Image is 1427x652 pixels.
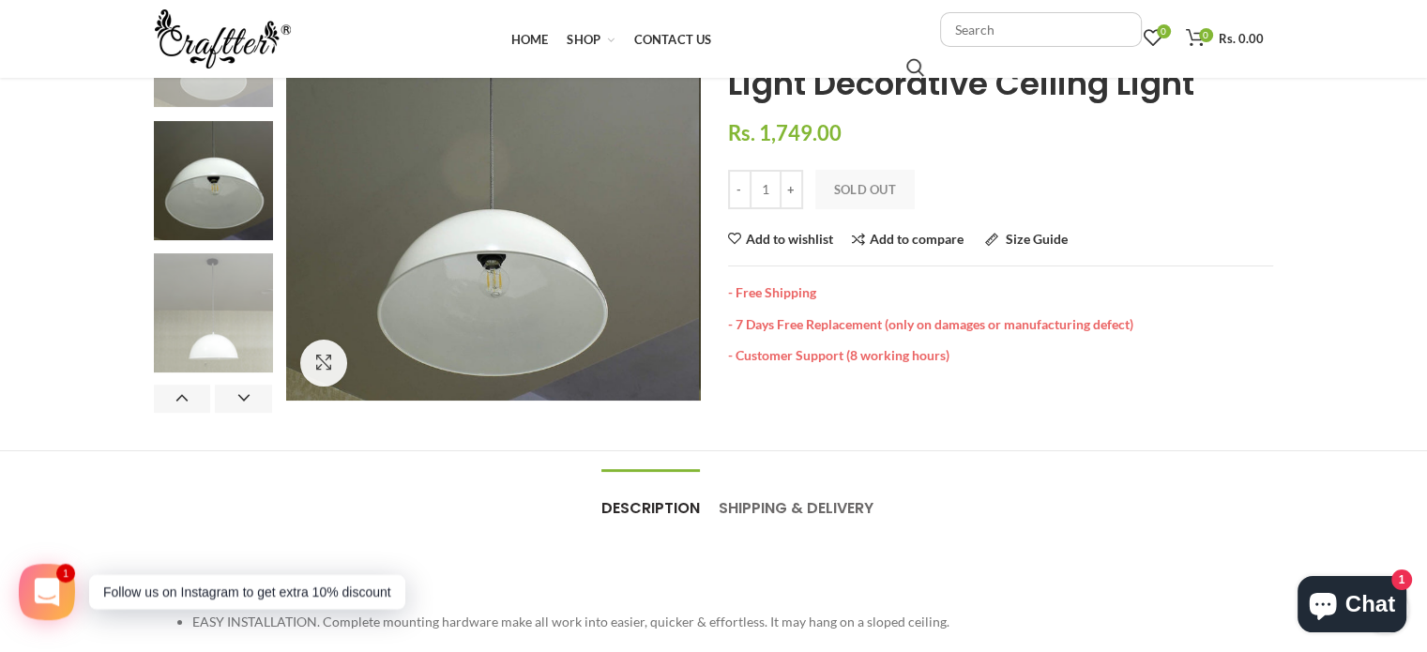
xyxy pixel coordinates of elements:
a: Contact Us [625,21,721,58]
span: Size Guide [1006,231,1068,247]
span: Add to wishlist [746,233,833,246]
span: 0 [1157,24,1171,38]
span: 0 [1199,28,1213,42]
div: - Free Shipping - 7 Days Free Replacement (only on damages or manufacturing defect) - Customer Su... [728,265,1273,364]
input: - [728,170,751,209]
a: Add to compare [852,233,964,247]
span: Description [601,497,700,519]
a: Shop [557,21,624,58]
span: Home [510,32,548,47]
span: Contact Us [634,32,712,47]
span: EASY INSTALLATION. Complete mounting hardware make all work into easier, quicker & effortless. It... [192,614,949,629]
span: Rs. 0.00 [1219,31,1264,46]
span: Add to compare [870,231,964,247]
a: Description [601,470,700,528]
a: Size Guide [985,233,1068,247]
span: Sold Out [834,182,896,197]
a: Add to wishlist [728,233,833,246]
button: Sold Out [815,170,915,209]
button: Next [215,385,272,413]
img: CMTL-4-3_53beecc7-c8c0-44f0-88f7-82d2560a48ef_150x_crop_center.jpg [154,253,273,372]
input: + [780,170,803,209]
input: Search [940,12,1142,47]
a: Home [501,21,557,58]
input: Search [906,58,924,77]
button: Previous [154,385,211,413]
a: Shipping & Delivery [719,470,873,528]
a: 0 Rs. 0.00 [1177,20,1273,57]
span: Shop [567,32,600,47]
img: CMTL-4-2_87339da3-8e17-4eb9-99b1-5e1cb4272c00_150x_crop_center.jpg [154,121,273,240]
a: 0 [1134,20,1172,57]
inbox-online-store-chat: Shopify online store chat [1292,576,1412,637]
span: Rs. 1,749.00 [728,120,842,145]
span: Shipping & Delivery [719,497,873,519]
span: 1 [59,567,72,580]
